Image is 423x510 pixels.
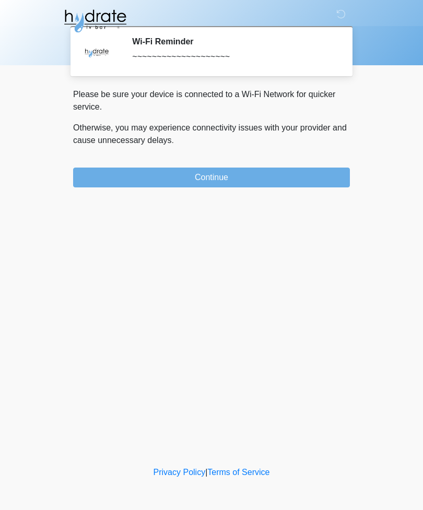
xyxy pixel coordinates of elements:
[73,168,350,187] button: Continue
[63,8,127,34] img: Hydrate IV Bar - Fort Collins Logo
[73,88,350,113] p: Please be sure your device is connected to a Wi-Fi Network for quicker service.
[132,51,334,63] div: ~~~~~~~~~~~~~~~~~~~~
[81,37,112,68] img: Agent Avatar
[205,468,207,477] a: |
[207,468,269,477] a: Terms of Service
[172,136,174,145] span: .
[154,468,206,477] a: Privacy Policy
[73,122,350,147] p: Otherwise, you may experience connectivity issues with your provider and cause unnecessary delays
